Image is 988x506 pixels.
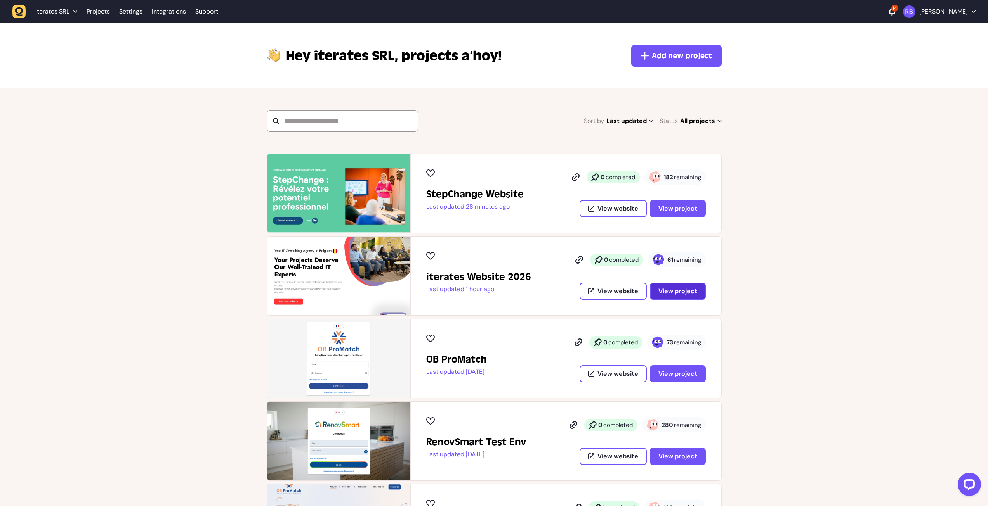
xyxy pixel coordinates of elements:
[597,206,638,212] span: View website
[598,421,603,429] strong: 0
[195,8,218,16] a: Support
[650,283,706,300] button: View project
[597,371,638,377] span: View website
[604,256,608,264] strong: 0
[597,453,638,459] span: View website
[35,8,69,16] span: iterates SRL
[674,256,701,264] span: remaining
[603,421,633,429] span: completed
[12,5,82,19] button: iterates SRL
[426,285,531,293] p: Last updated 1 hour ago
[426,203,524,211] p: Last updated 28 minutes ago
[286,47,502,65] p: projects a’hoy!
[584,116,604,126] span: Sort by
[286,47,398,65] span: iterates SRL
[426,451,526,458] p: Last updated [DATE]
[664,173,673,181] strong: 182
[652,50,712,61] span: Add new project
[952,470,984,502] iframe: LiveChat chat widget
[267,319,410,398] img: OB ProMatch
[650,448,706,465] button: View project
[580,283,647,300] button: View website
[87,5,110,19] a: Projects
[606,173,635,181] span: completed
[891,5,898,12] div: 14
[658,288,697,294] span: View project
[267,47,281,62] img: hi-hand
[680,116,722,126] span: All projects
[606,116,653,126] span: Last updated
[426,353,487,366] h2: OB ProMatch
[580,448,647,465] button: View website
[650,200,706,217] button: View project
[426,368,487,376] p: Last updated [DATE]
[667,338,673,346] strong: 73
[597,288,638,294] span: View website
[631,45,722,67] button: Add new project
[426,271,531,283] h2: iterates Website 2026
[662,421,673,429] strong: 280
[580,365,647,382] button: View website
[658,206,697,212] span: View project
[674,338,701,346] span: remaining
[903,5,915,18] img: Rodolphe Balay
[903,5,976,18] button: [PERSON_NAME]
[580,200,647,217] button: View website
[650,365,706,382] button: View project
[267,237,410,315] img: iterates Website 2026
[152,5,186,19] a: Integrations
[426,188,524,200] h2: StepChange Website
[119,5,142,19] a: Settings
[609,256,639,264] span: completed
[674,421,701,429] span: remaining
[608,338,638,346] span: completed
[660,116,678,126] span: Status
[674,173,701,181] span: remaining
[603,338,608,346] strong: 0
[658,453,697,459] span: View project
[267,154,410,233] img: StepChange Website
[658,371,697,377] span: View project
[426,436,526,448] h2: RenovSmart Test Env
[267,402,410,480] img: RenovSmart Test Env
[919,8,968,16] p: [PERSON_NAME]
[667,256,673,264] strong: 61
[601,173,605,181] strong: 0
